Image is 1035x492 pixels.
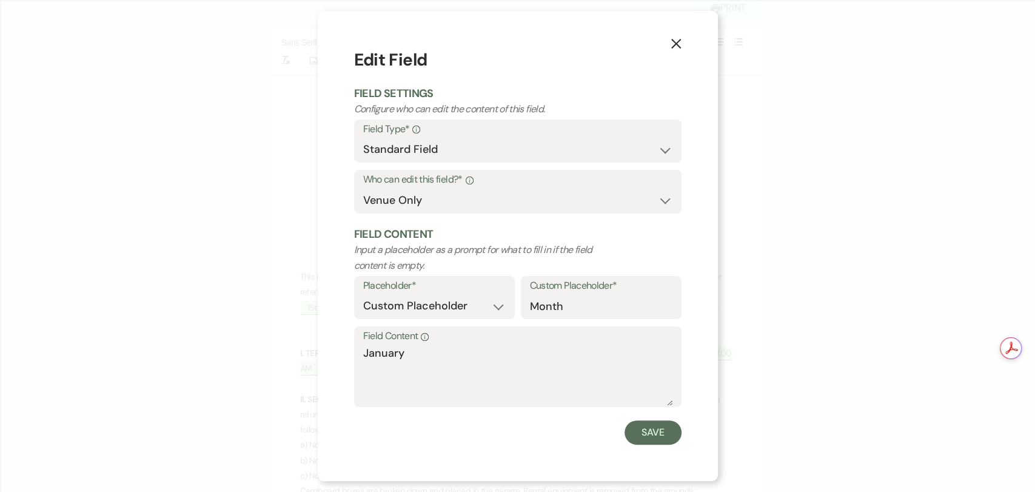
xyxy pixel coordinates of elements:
div: Sort A > Z [5,29,1030,39]
label: Placeholder* [363,277,506,295]
input: Search outlines [5,16,112,29]
div: Delete [5,61,1030,72]
div: Move To ... [5,50,1030,61]
p: Configure who can edit the content of this field. [354,101,616,117]
div: Sign out [5,83,1030,94]
label: Custom Placeholder* [530,277,672,295]
label: Field Content [363,328,672,345]
div: Options [5,72,1030,83]
button: Save [625,420,682,445]
label: Field Type* [363,121,672,138]
div: Sort New > Old [5,39,1030,50]
p: Input a placeholder as a prompt for what to fill in if the field content is empty. [354,242,616,273]
div: Home [5,5,253,16]
h2: Field Content [354,227,682,242]
label: Who can edit this field?* [363,171,672,189]
textarea: January [363,345,672,406]
h2: Field Settings [354,86,682,101]
h1: Edit Field [354,47,682,73]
